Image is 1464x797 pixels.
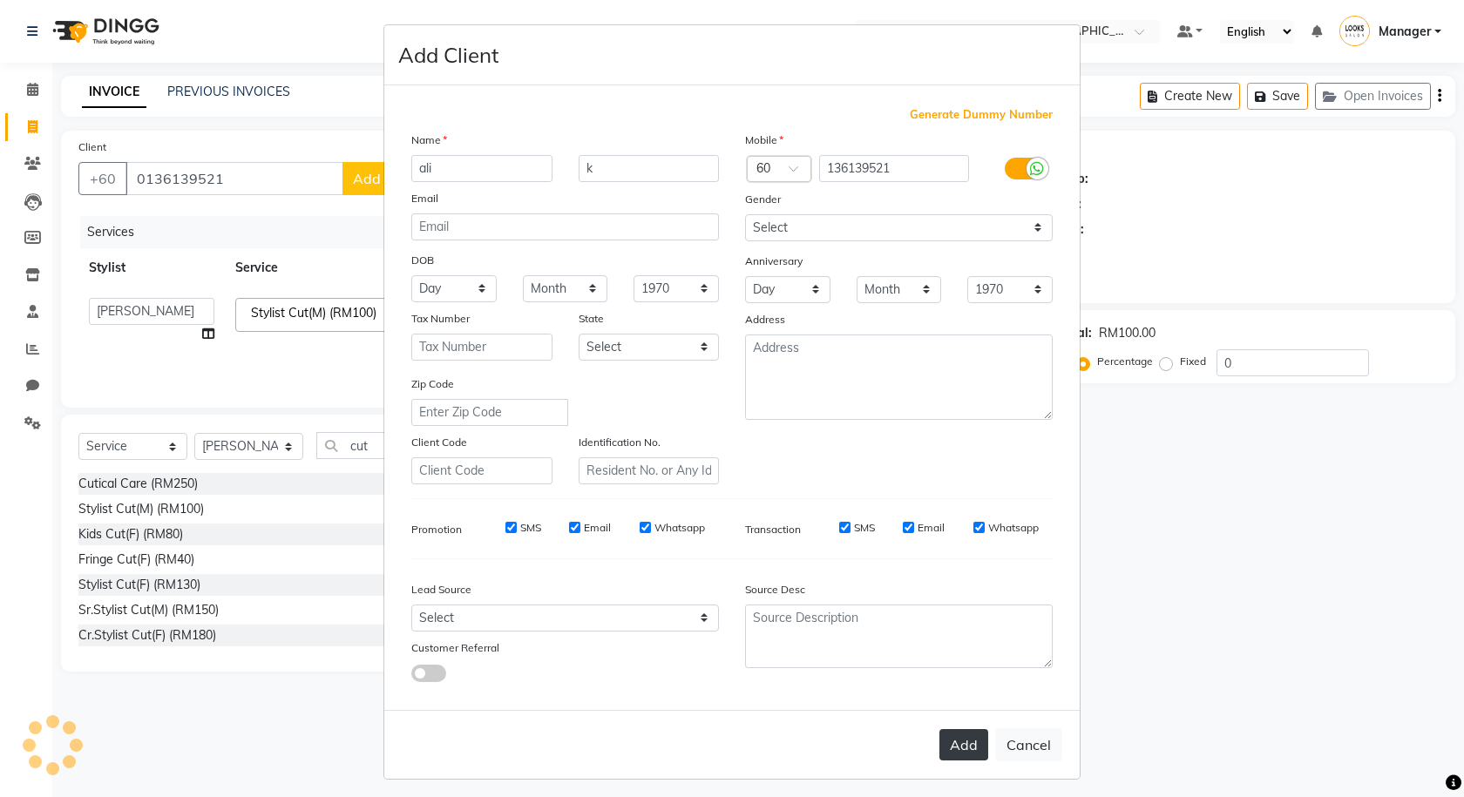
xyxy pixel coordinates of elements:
[745,253,803,269] label: Anniversary
[411,191,438,206] label: Email
[745,522,801,537] label: Transaction
[579,311,604,327] label: State
[411,522,462,537] label: Promotion
[745,192,781,207] label: Gender
[411,376,454,392] label: Zip Code
[398,39,498,71] h4: Add Client
[910,106,1053,124] span: Generate Dummy Number
[411,213,719,240] input: Email
[411,582,471,598] label: Lead Source
[918,520,945,536] label: Email
[579,457,720,484] input: Resident No. or Any Id
[745,132,783,148] label: Mobile
[411,155,552,182] input: First Name
[995,728,1062,761] button: Cancel
[584,520,611,536] label: Email
[819,155,970,182] input: Mobile
[520,520,541,536] label: SMS
[411,399,568,426] input: Enter Zip Code
[411,640,499,656] label: Customer Referral
[411,311,470,327] label: Tax Number
[745,582,805,598] label: Source Desc
[939,729,988,760] button: Add
[654,520,705,536] label: Whatsapp
[745,312,785,328] label: Address
[411,253,434,268] label: DOB
[411,435,467,450] label: Client Code
[988,520,1039,536] label: Whatsapp
[854,520,875,536] label: SMS
[579,435,661,450] label: Identification No.
[411,457,552,484] input: Client Code
[579,155,720,182] input: Last Name
[411,334,552,361] input: Tax Number
[411,132,447,148] label: Name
